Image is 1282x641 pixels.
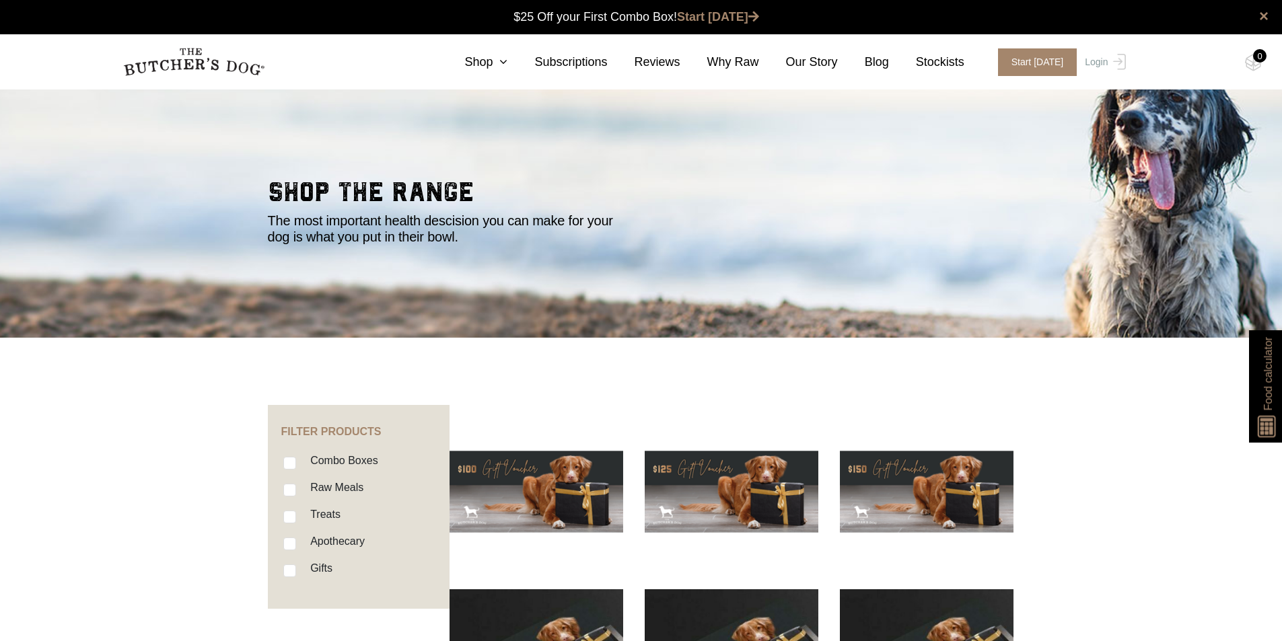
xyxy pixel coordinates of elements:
[677,10,759,24] a: Start [DATE]
[1260,337,1276,410] span: Food calculator
[608,53,680,71] a: Reviews
[450,405,623,578] img: $100 Gift Voucher
[304,478,363,496] label: Raw Meals
[268,213,625,245] p: The most important health descision you can make for your dog is what you put in their bowl.
[304,559,332,577] label: Gifts
[759,53,838,71] a: Our Story
[1245,54,1262,71] img: TBD_Cart-Empty.png
[998,48,1077,76] span: Start [DATE]
[268,405,450,438] h4: FILTER PRODUCTS
[840,405,1013,578] img: $150 Gift Voucher
[304,505,341,523] label: Treats
[680,53,759,71] a: Why Raw
[507,53,607,71] a: Subscriptions
[304,532,365,550] label: Apothecary
[304,451,378,469] label: Combo Boxes
[1259,8,1269,24] a: close
[1081,48,1125,76] a: Login
[985,48,1082,76] a: Start [DATE]
[838,53,889,71] a: Blog
[645,405,818,578] img: $125 Gift Voucher
[437,53,507,71] a: Shop
[889,53,964,71] a: Stockists
[268,179,1015,213] h2: shop the range
[1253,49,1267,63] div: 0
